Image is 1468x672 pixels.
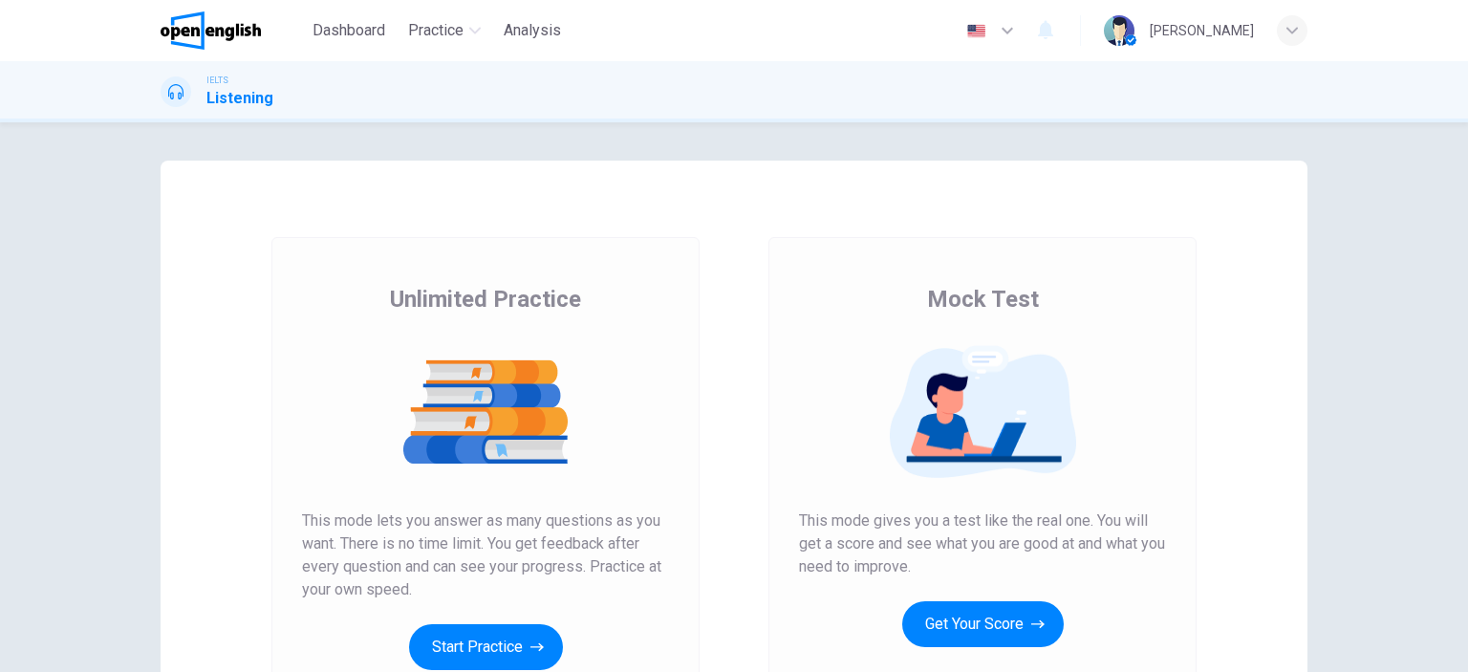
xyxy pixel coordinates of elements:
span: Dashboard [313,19,385,42]
button: Analysis [496,13,569,48]
span: Practice [408,19,464,42]
img: Profile picture [1104,15,1134,46]
button: Get Your Score [902,601,1064,647]
h1: Listening [206,87,273,110]
span: IELTS [206,74,228,87]
div: [PERSON_NAME] [1150,19,1254,42]
button: Dashboard [305,13,393,48]
img: en [964,24,988,38]
a: OpenEnglish logo [161,11,305,50]
span: Mock Test [927,284,1039,314]
span: Unlimited Practice [390,284,581,314]
span: Analysis [504,19,561,42]
button: Start Practice [409,624,563,670]
img: OpenEnglish logo [161,11,261,50]
span: This mode gives you a test like the real one. You will get a score and see what you are good at a... [799,509,1166,578]
span: This mode lets you answer as many questions as you want. There is no time limit. You get feedback... [302,509,669,601]
button: Practice [400,13,488,48]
